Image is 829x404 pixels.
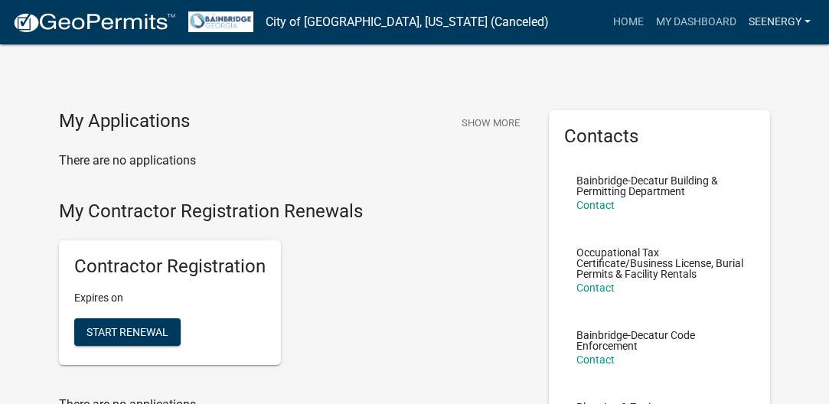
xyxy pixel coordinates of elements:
[576,353,615,366] a: Contact
[86,326,168,338] span: Start Renewal
[59,151,526,170] p: There are no applications
[607,8,650,37] a: Home
[576,199,615,211] a: Contact
[576,175,743,197] p: Bainbridge-Decatur Building & Permitting Department
[564,125,756,148] h5: Contacts
[74,318,181,346] button: Start Renewal
[455,110,526,135] button: Show More
[59,200,526,378] wm-registration-list-section: My Contractor Registration Renewals
[576,330,743,351] p: Bainbridge-Decatur Code Enforcement
[576,247,743,279] p: Occupational Tax Certificate/Business License, Burial Permits & Facility Rentals
[74,256,266,278] h5: Contractor Registration
[59,200,526,223] h4: My Contractor Registration Renewals
[743,8,817,37] a: SEEnergy
[650,8,743,37] a: My Dashboard
[74,290,266,306] p: Expires on
[188,11,253,32] img: City of Bainbridge, Georgia (Canceled)
[266,9,549,35] a: City of [GEOGRAPHIC_DATA], [US_STATE] (Canceled)
[576,282,615,294] a: Contact
[59,110,190,133] h4: My Applications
